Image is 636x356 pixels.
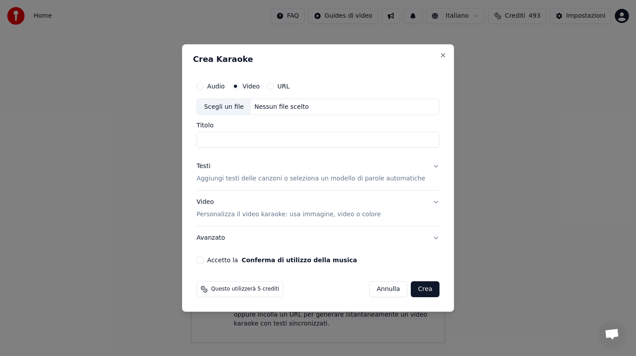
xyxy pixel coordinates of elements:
div: Video [197,198,381,219]
button: Annulla [369,281,408,297]
label: Audio [207,83,225,89]
p: Personalizza il video karaoke: usa immagine, video o colore [197,210,381,219]
button: Avanzato [197,226,439,249]
label: Accetto la [207,257,357,263]
button: Accetto la [242,257,357,263]
h2: Crea Karaoke [193,55,443,63]
button: TestiAggiungi testi delle canzoni o seleziona un modello di parole automatiche [197,155,439,191]
div: Scegli un file [197,99,251,115]
div: Testi [197,162,210,171]
p: Aggiungi testi delle canzoni o seleziona un modello di parole automatiche [197,175,425,184]
label: URL [277,83,290,89]
button: VideoPersonalizza il video karaoke: usa immagine, video o colore [197,191,439,226]
label: Video [242,83,260,89]
button: Crea [411,281,439,297]
span: Questo utilizzerà 5 crediti [211,286,279,293]
div: Nessun file scelto [251,103,312,111]
label: Titolo [197,122,439,129]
